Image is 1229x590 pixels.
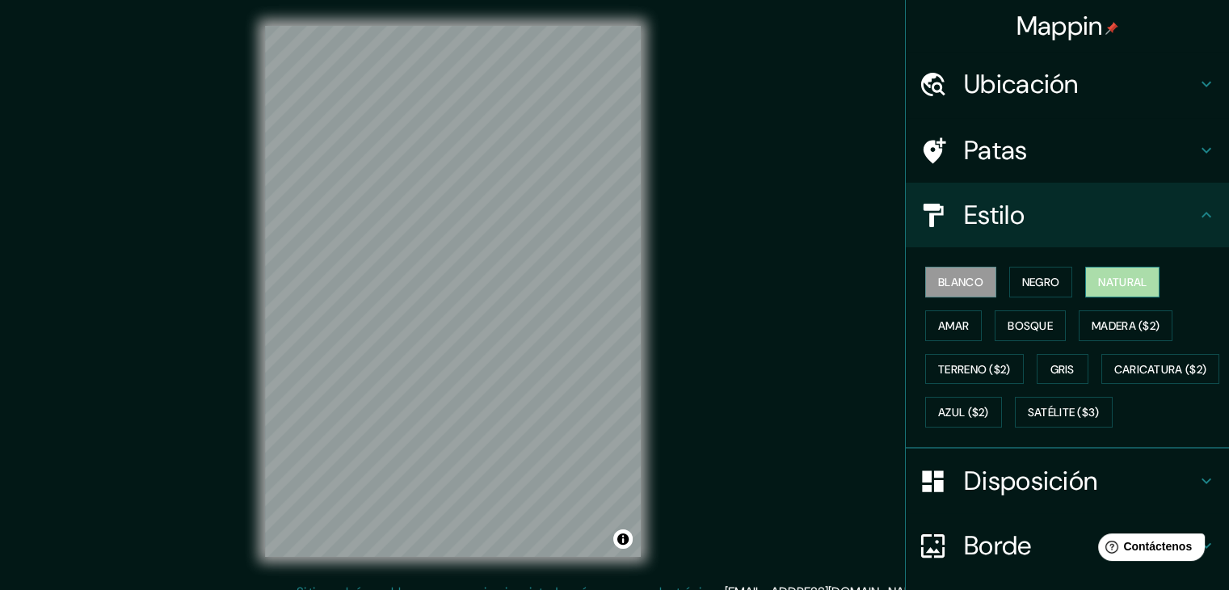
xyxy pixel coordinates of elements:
div: Ubicación [906,52,1229,116]
font: Bosque [1008,318,1053,333]
font: Blanco [938,275,983,289]
button: Caricatura ($2) [1101,354,1220,385]
font: Natural [1098,275,1147,289]
button: Natural [1085,267,1160,297]
font: Azul ($2) [938,406,989,420]
button: Activar o desactivar atribución [613,529,633,549]
div: Borde [906,513,1229,578]
button: Amar [925,310,982,341]
font: Patas [964,133,1028,167]
div: Estilo [906,183,1229,247]
button: Gris [1037,354,1088,385]
font: Terreno ($2) [938,362,1011,377]
font: Gris [1050,362,1075,377]
font: Satélite ($3) [1028,406,1100,420]
font: Amar [938,318,969,333]
font: Mappin [1016,9,1103,43]
button: Satélite ($3) [1015,397,1113,428]
canvas: Mapa [265,26,641,557]
font: Madera ($2) [1092,318,1160,333]
iframe: Lanzador de widgets de ayuda [1085,527,1211,572]
font: Negro [1022,275,1060,289]
img: pin-icon.png [1105,22,1118,35]
div: Disposición [906,449,1229,513]
button: Madera ($2) [1079,310,1172,341]
font: Borde [964,529,1032,563]
button: Terreno ($2) [925,354,1024,385]
button: Bosque [995,310,1066,341]
div: Patas [906,118,1229,183]
button: Blanco [925,267,996,297]
font: Ubicación [964,67,1079,101]
font: Disposición [964,464,1097,498]
button: Azul ($2) [925,397,1002,428]
font: Caricatura ($2) [1114,362,1207,377]
font: Estilo [964,198,1025,232]
button: Negro [1009,267,1073,297]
